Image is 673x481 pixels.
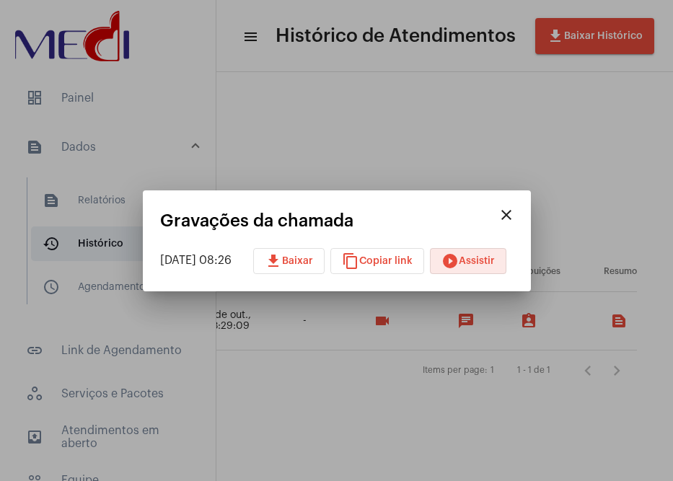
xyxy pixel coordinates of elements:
span: Assistir [441,256,495,266]
span: Copiar link [342,256,413,266]
button: Copiar link [330,248,424,274]
button: Baixar [253,248,325,274]
span: Baixar [265,256,313,266]
mat-icon: download [265,252,282,270]
mat-icon: close [498,206,515,224]
button: Assistir [430,248,506,274]
span: [DATE] 08:26 [160,255,232,266]
mat-icon: play_circle_filled [441,252,459,270]
mat-card-title: Gravações da chamada [160,211,492,230]
mat-icon: content_copy [342,252,359,270]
